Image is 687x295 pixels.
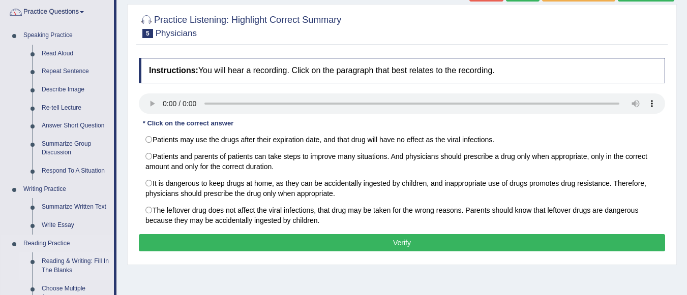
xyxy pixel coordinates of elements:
label: Patients may use the drugs after their expiration date, and that drug will have no effect as the ... [139,131,665,148]
label: The leftover drug does not affect the viral infections, that drug may be taken for the wrong reas... [139,202,665,229]
b: Instructions: [149,66,198,75]
h2: Practice Listening: Highlight Correct Summary [139,13,341,38]
label: Patients and parents of patients can take steps to improve many situations. And physicians should... [139,148,665,175]
a: Reading & Writing: Fill In The Blanks [37,252,114,279]
button: Verify [139,234,665,251]
a: Read Aloud [37,45,114,63]
a: Reading Practice [19,235,114,253]
a: Repeat Sentence [37,62,114,81]
label: It is dangerous to keep drugs at home, as they can be accidentally ingested by children, and inap... [139,175,665,202]
a: Answer Short Question [37,117,114,135]
span: 5 [142,29,153,38]
a: Summarize Written Text [37,198,114,216]
small: Physicians [156,28,197,38]
div: * Click on the correct answer [139,119,237,128]
a: Writing Practice [19,180,114,199]
a: Re-tell Lecture [37,99,114,117]
a: Write Essay [37,216,114,235]
a: Describe Image [37,81,114,99]
a: Respond To A Situation [37,162,114,180]
a: Summarize Group Discussion [37,135,114,162]
h4: You will hear a recording. Click on the paragraph that best relates to the recording. [139,58,665,83]
a: Speaking Practice [19,26,114,45]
